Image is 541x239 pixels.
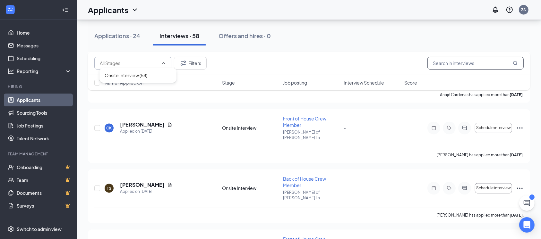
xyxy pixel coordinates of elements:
h1: Applicants [88,4,128,15]
svg: MagnifyingGlass [513,61,518,66]
a: OnboardingCrown [17,161,72,174]
svg: Document [167,122,172,128]
div: Offers and hires · 0 [219,32,271,40]
p: [PERSON_NAME] has applied more than . [436,213,524,218]
a: Home [17,26,72,39]
span: Front of House Crew Member [283,116,326,128]
b: [DATE] [510,213,523,218]
button: Filter Filters [174,57,207,70]
svg: Tag [445,186,453,191]
div: Switch to admin view [17,226,62,233]
svg: WorkstreamLogo [7,6,13,13]
a: Talent Network [17,132,72,145]
svg: Ellipses [516,124,524,132]
a: Sourcing Tools [17,106,72,119]
b: [DATE] [510,153,523,158]
button: Schedule interview [475,123,512,133]
svg: Collapse [62,7,68,13]
span: Interview Schedule [344,79,384,86]
a: DocumentsCrown [17,186,72,199]
svg: Notifications [492,6,499,14]
svg: Ellipses [516,185,524,192]
p: [PERSON_NAME] of [PERSON_NAME] La ... [283,130,340,141]
div: Reporting [17,68,72,74]
h5: [PERSON_NAME] [120,121,165,128]
div: Interviews · 58 [159,32,199,40]
svg: Settings [8,226,14,233]
div: 1 [529,194,535,200]
a: TeamCrown [17,174,72,186]
div: Team Management [8,151,70,157]
a: Scheduling [17,52,72,65]
div: Hiring [8,84,70,89]
div: TS [107,186,111,191]
div: Applied on [DATE] [120,189,172,195]
svg: Document [167,183,172,188]
input: All Stages [100,60,158,67]
h5: [PERSON_NAME] [120,182,165,189]
span: Score [404,79,417,86]
span: Schedule interview [476,126,511,130]
div: Payroll [8,218,70,224]
p: [PERSON_NAME] of [PERSON_NAME] La ... [283,190,340,201]
a: Job Postings [17,119,72,132]
svg: ActiveChat [461,186,468,191]
svg: ChevronDown [131,6,139,14]
input: Search in interviews [427,57,524,70]
span: Schedule interview [476,186,511,191]
div: Onsite Interview (58) [105,72,147,79]
div: Onsite Interview [222,185,279,192]
div: Onsite Interview [222,125,279,131]
button: ChatActive [519,195,535,211]
div: Applications · 24 [94,32,140,40]
button: Schedule interview [475,183,512,194]
a: SurveysCrown [17,199,72,212]
div: Open Intercom Messenger [519,217,535,233]
svg: ChevronUp [161,61,166,66]
p: [PERSON_NAME] has applied more than . [436,152,524,158]
span: - [344,125,346,131]
span: Job posting [283,79,307,86]
svg: Note [430,186,438,191]
svg: Note [430,126,438,131]
div: CK [107,126,112,131]
svg: ChatActive [523,199,531,207]
svg: Filter [179,59,187,67]
a: Messages [17,39,72,52]
div: Applied on [DATE] [120,128,172,135]
span: Stage [222,79,235,86]
div: ZS [521,7,526,12]
svg: ActiveChat [461,126,468,131]
span: Back of House Crew Member [283,176,326,188]
span: - [344,185,346,191]
svg: Tag [445,126,453,131]
a: Applicants [17,94,72,106]
svg: Analysis [8,68,14,74]
svg: QuestionInfo [506,6,513,14]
